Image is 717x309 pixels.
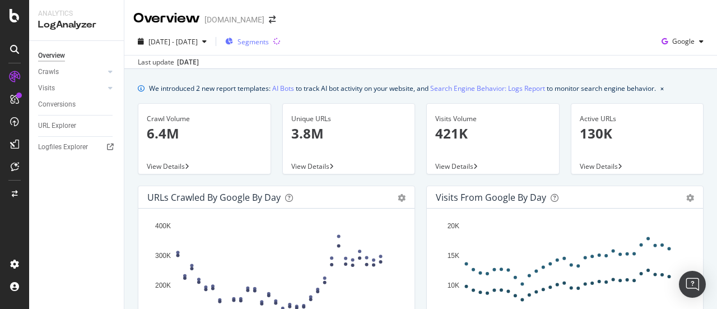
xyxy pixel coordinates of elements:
div: Analytics [38,9,115,19]
div: Open Intercom Messenger [679,271,706,298]
div: Overview [38,50,65,62]
a: Visits [38,82,105,94]
div: [DOMAIN_NAME] [204,14,264,25]
span: Google [672,36,695,46]
div: Overview [133,9,200,28]
a: Overview [38,50,116,62]
button: Segments [221,33,273,50]
div: Unique URLs [291,114,407,124]
button: close banner [658,80,667,96]
p: 6.4M [147,124,262,143]
a: Search Engine Behavior: Logs Report [430,82,545,94]
div: URLs Crawled by Google by day [147,192,281,203]
text: 10K [448,282,459,289]
text: 20K [448,222,459,230]
a: Crawls [38,66,105,78]
span: View Details [291,162,329,171]
div: gear [398,194,406,202]
div: Last update [138,57,199,67]
div: URL Explorer [38,120,76,132]
a: Logfiles Explorer [38,141,116,153]
button: Google [657,33,708,50]
div: [DATE] [177,57,199,67]
div: Active URLs [580,114,695,124]
span: Segments [238,37,269,47]
a: URL Explorer [38,120,116,132]
text: 400K [155,222,171,230]
text: 300K [155,252,171,260]
p: 130K [580,124,695,143]
a: Conversions [38,99,116,110]
button: [DATE] - [DATE] [133,33,211,50]
div: Visits [38,82,55,94]
p: 421K [435,124,551,143]
div: Crawls [38,66,59,78]
text: 15K [448,252,459,260]
span: View Details [147,162,185,171]
div: Logfiles Explorer [38,141,88,153]
p: 3.8M [291,124,407,143]
span: View Details [435,162,473,171]
div: We introduced 2 new report templates: to track AI bot activity on your website, and to monitor se... [149,82,656,94]
div: Visits from Google by day [436,192,546,203]
span: View Details [580,162,618,171]
div: gear [686,194,694,202]
text: 200K [155,282,171,289]
div: Crawl Volume [147,114,262,124]
a: AI Bots [272,82,294,94]
div: Visits Volume [435,114,551,124]
div: Conversions [38,99,76,110]
div: arrow-right-arrow-left [269,16,276,24]
span: [DATE] - [DATE] [148,37,198,47]
div: LogAnalyzer [38,19,115,31]
div: info banner [138,82,704,94]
